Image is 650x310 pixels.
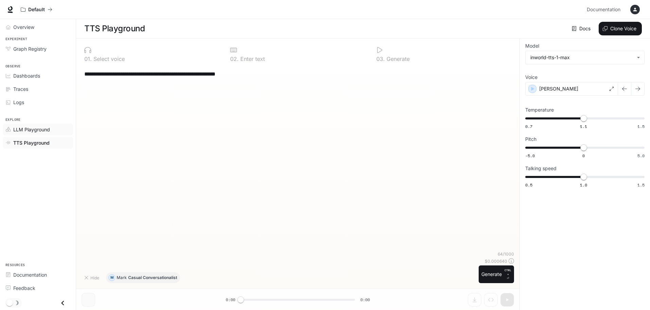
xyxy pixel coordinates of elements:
[504,268,511,280] p: ⏎
[498,251,514,257] p: 64 / 1000
[195,266,200,275] div: D
[530,54,633,61] div: inworld-tts-1-max
[117,276,127,280] p: Mark
[92,56,125,62] p: Select voice
[504,268,511,276] p: CTRL +
[580,182,587,188] span: 1.0
[385,56,410,62] p: Generate
[525,166,557,171] p: Talking speed
[13,45,47,52] span: Graph Registry
[3,21,73,33] a: Overview
[230,56,239,62] p: 0 2 .
[376,56,385,62] p: 0 3 .
[525,75,537,80] p: Voice
[539,85,578,92] p: [PERSON_NAME]
[13,126,50,133] span: LLM Playground
[570,22,593,35] a: Docs
[3,124,73,135] a: LLM Playground
[584,3,626,16] a: Documentation
[128,276,177,280] p: Casual Conversationalist
[193,266,263,275] button: D[PERSON_NAME]Engaging Podcaster
[84,22,145,35] h1: TTS Playground
[106,272,180,283] button: MMarkCasual Conversationalist
[3,43,73,55] a: Graph Registry
[3,269,73,281] a: Documentation
[13,23,34,31] span: Overview
[13,99,24,106] span: Logs
[28,7,45,13] p: Default
[13,72,40,79] span: Dashboards
[239,56,265,62] p: Enter text
[525,124,532,129] span: 0.7
[201,269,227,273] p: [PERSON_NAME]
[525,44,539,48] p: Model
[485,258,507,264] p: $ 0.000640
[525,108,554,112] p: Temperature
[637,124,645,129] span: 1.5
[3,96,73,108] a: Logs
[637,182,645,188] span: 1.5
[228,269,260,273] p: Engaging Podcaster
[525,182,532,188] span: 0.5
[587,5,620,14] span: Documentation
[3,70,73,82] a: Dashboards
[599,22,642,35] button: Clone Voice
[3,282,73,294] a: Feedback
[580,124,587,129] span: 1.1
[109,272,115,283] div: M
[6,299,13,306] span: Dark mode toggle
[525,137,536,142] p: Pitch
[3,83,73,95] a: Traces
[13,271,47,278] span: Documentation
[55,296,70,310] button: Close drawer
[13,284,35,292] span: Feedback
[479,265,514,283] button: GenerateCTRL +⏎
[84,56,92,62] p: 0 1 .
[13,139,50,146] span: TTS Playground
[637,153,645,159] span: 5.0
[582,153,585,159] span: 0
[526,51,644,64] div: inworld-tts-1-max
[18,3,55,16] button: All workspaces
[82,272,103,283] button: Hide
[13,85,28,93] span: Traces
[3,137,73,149] a: TTS Playground
[525,153,535,159] span: -5.0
